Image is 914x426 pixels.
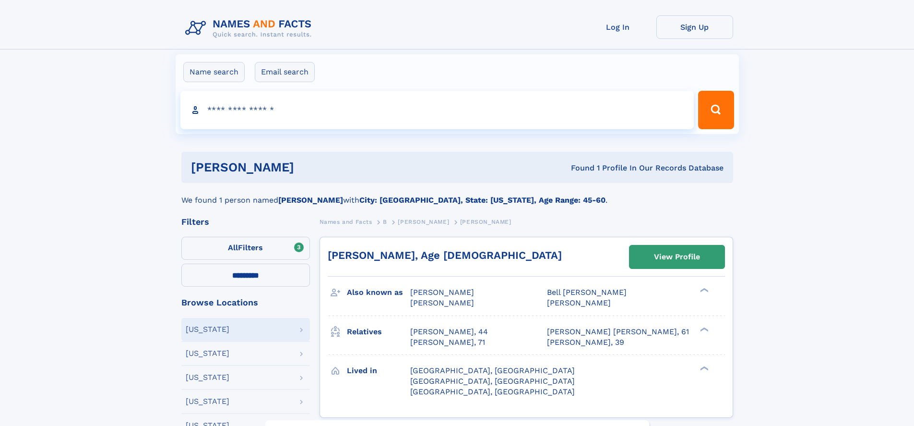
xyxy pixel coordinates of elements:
img: Logo Names and Facts [181,15,320,41]
div: Browse Locations [181,298,310,307]
div: [US_STATE] [186,374,229,381]
div: Found 1 Profile In Our Records Database [432,163,724,173]
div: [US_STATE] [186,326,229,333]
div: [US_STATE] [186,398,229,405]
input: search input [180,91,694,129]
span: [GEOGRAPHIC_DATA], [GEOGRAPHIC_DATA] [410,387,575,396]
div: ❯ [698,365,709,371]
a: Names and Facts [320,216,372,228]
span: Bell [PERSON_NAME] [547,288,627,297]
a: [PERSON_NAME], Age [DEMOGRAPHIC_DATA] [328,249,562,261]
button: Search Button [698,91,734,129]
span: [PERSON_NAME] [398,219,449,225]
div: ❯ [698,287,709,293]
label: Name search [183,62,245,82]
a: [PERSON_NAME] [398,216,449,228]
a: Log In [580,15,656,39]
h1: [PERSON_NAME] [191,161,433,173]
h3: Relatives [347,324,410,340]
div: [US_STATE] [186,350,229,357]
a: Sign Up [656,15,733,39]
b: [PERSON_NAME] [278,195,343,205]
span: [PERSON_NAME] [547,298,611,307]
a: View Profile [629,245,724,268]
div: We found 1 person named with . [181,183,733,206]
a: [PERSON_NAME], 39 [547,337,624,348]
label: Filters [181,237,310,260]
a: [PERSON_NAME], 71 [410,337,485,348]
span: [PERSON_NAME] [410,298,474,307]
span: All [228,243,238,252]
a: B [383,216,387,228]
span: [GEOGRAPHIC_DATA], [GEOGRAPHIC_DATA] [410,366,575,375]
h3: Also known as [347,284,410,301]
div: View Profile [654,246,700,268]
h3: Lived in [347,363,410,379]
a: [PERSON_NAME], 44 [410,327,488,337]
div: Filters [181,218,310,226]
span: [PERSON_NAME] [410,288,474,297]
span: [PERSON_NAME] [460,219,511,225]
label: Email search [255,62,315,82]
a: [PERSON_NAME] [PERSON_NAME], 61 [547,327,689,337]
b: City: [GEOGRAPHIC_DATA], State: [US_STATE], Age Range: 45-60 [359,195,605,205]
span: B [383,219,387,225]
div: ❯ [698,326,709,332]
span: [GEOGRAPHIC_DATA], [GEOGRAPHIC_DATA] [410,377,575,386]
